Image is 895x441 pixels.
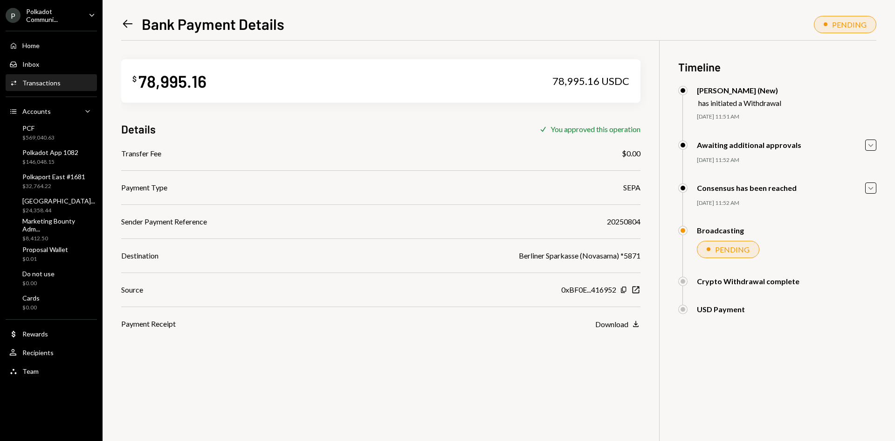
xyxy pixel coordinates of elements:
[121,216,207,227] div: Sender Payment Reference
[121,182,167,193] div: Payment Type
[678,59,876,75] h3: Timeline
[22,349,54,357] div: Recipients
[6,325,97,342] a: Rewards
[561,284,616,295] div: 0xBF0E...416952
[121,121,156,137] h3: Details
[22,197,95,205] div: [GEOGRAPHIC_DATA]...
[22,79,61,87] div: Transactions
[121,284,143,295] div: Source
[697,183,797,192] div: Consensus has been reached
[6,146,97,168] a: Polkadot App 1082$146,048.15
[6,8,21,23] div: P
[22,330,48,338] div: Rewards
[22,270,55,278] div: Do not use
[22,294,40,302] div: Cards
[22,217,93,233] div: Marketing Bounty Adm...
[595,319,640,329] button: Download
[697,140,801,149] div: Awaiting additional approvals
[697,113,876,121] div: [DATE] 11:51 AM
[22,207,95,215] div: $24,358.44
[121,148,161,159] div: Transfer Fee
[121,318,176,329] div: Payment Receipt
[697,156,876,164] div: [DATE] 11:52 AM
[26,7,81,23] div: Polkadot Communi...
[22,173,85,181] div: Polkaport East #1681
[623,182,640,193] div: SEPA
[715,245,750,254] div: PENDING
[142,14,284,33] h1: Bank Payment Details
[6,74,97,91] a: Transactions
[22,148,78,156] div: Polkadot App 1082
[22,182,85,190] div: $32,764.22
[697,305,745,314] div: USD Payment
[6,243,97,265] a: Proposal Wallet$0.01
[22,235,93,243] div: $8,412.50
[551,125,640,133] div: You approved this operation
[832,20,867,29] div: PENDING
[697,277,799,286] div: Crypto Withdrawal complete
[22,42,40,49] div: Home
[22,304,40,312] div: $0.00
[22,280,55,287] div: $0.00
[6,103,97,119] a: Accounts
[138,70,207,91] div: 78,995.16
[6,37,97,54] a: Home
[6,344,97,361] a: Recipients
[595,320,628,329] div: Download
[622,148,640,159] div: $0.00
[6,170,97,192] a: Polkaport East #1681$32,764.22
[519,250,640,261] div: Berliner Sparkasse (Novasama) *5871
[22,60,39,68] div: Inbox
[22,367,39,375] div: Team
[22,245,68,253] div: Proposal Wallet
[552,75,629,88] div: 78,995.16 USDC
[22,134,55,142] div: $569,040.63
[6,56,97,72] a: Inbox
[6,218,97,241] a: Marketing Bounty Adm...$8,412.50
[6,194,99,217] a: [GEOGRAPHIC_DATA]...$24,358.44
[22,124,55,132] div: PCF
[22,107,51,115] div: Accounts
[697,86,781,95] div: [PERSON_NAME] (New)
[6,291,97,314] a: Cards$0.00
[697,226,744,235] div: Broadcasting
[6,267,97,289] a: Do not use$0.00
[698,98,781,107] div: has initiated a Withdrawal
[132,74,137,84] div: $
[6,121,97,144] a: PCF$569,040.63
[697,199,876,207] div: [DATE] 11:52 AM
[6,363,97,379] a: Team
[607,216,640,227] div: 20250804
[22,158,78,166] div: $146,048.15
[22,255,68,263] div: $0.01
[121,250,158,261] div: Destination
